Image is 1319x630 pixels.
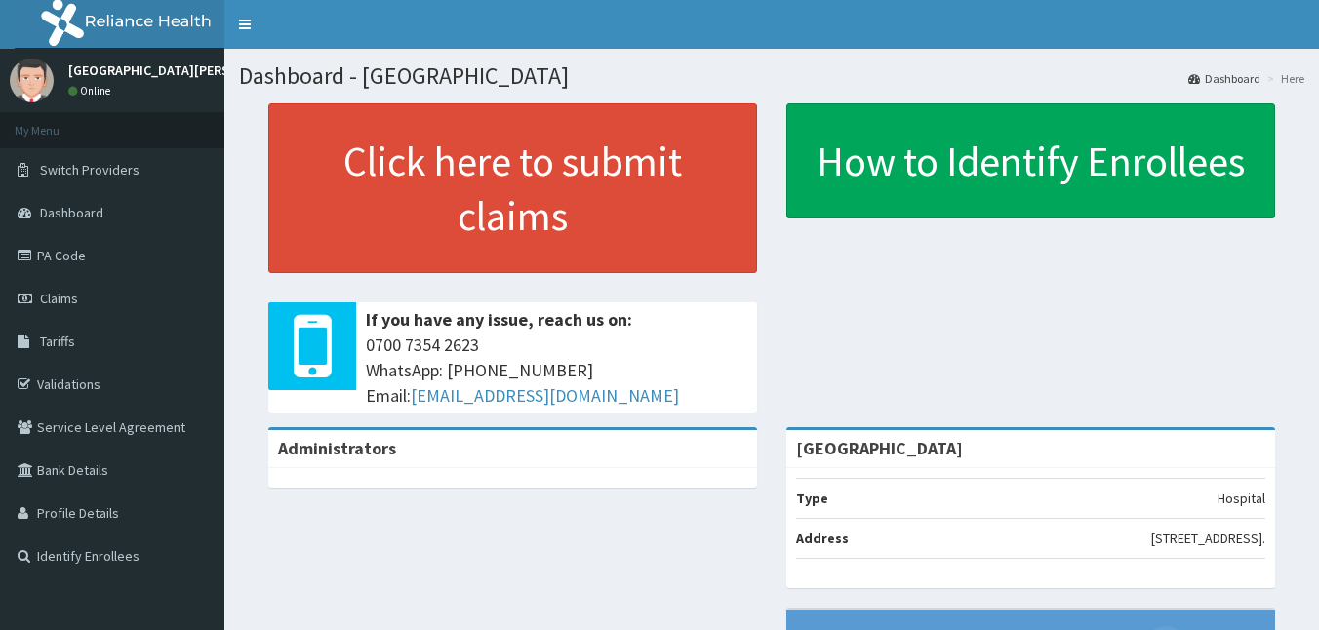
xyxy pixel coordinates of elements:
b: Type [796,490,828,507]
a: Click here to submit claims [268,103,757,273]
strong: [GEOGRAPHIC_DATA] [796,437,963,459]
b: If you have any issue, reach us on: [366,308,632,331]
span: Switch Providers [40,161,140,178]
span: Dashboard [40,204,103,221]
span: Claims [40,290,78,307]
span: 0700 7354 2623 WhatsApp: [PHONE_NUMBER] Email: [366,333,747,408]
li: Here [1262,70,1304,87]
a: Dashboard [1188,70,1260,87]
p: Hospital [1218,489,1265,508]
p: [STREET_ADDRESS]. [1151,529,1265,548]
a: Online [68,84,115,98]
img: User Image [10,59,54,102]
p: [GEOGRAPHIC_DATA][PERSON_NAME] [68,63,293,77]
span: Tariffs [40,333,75,350]
h1: Dashboard - [GEOGRAPHIC_DATA] [239,63,1304,89]
a: How to Identify Enrollees [786,103,1275,218]
b: Administrators [278,437,396,459]
b: Address [796,530,849,547]
a: [EMAIL_ADDRESS][DOMAIN_NAME] [411,384,679,407]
